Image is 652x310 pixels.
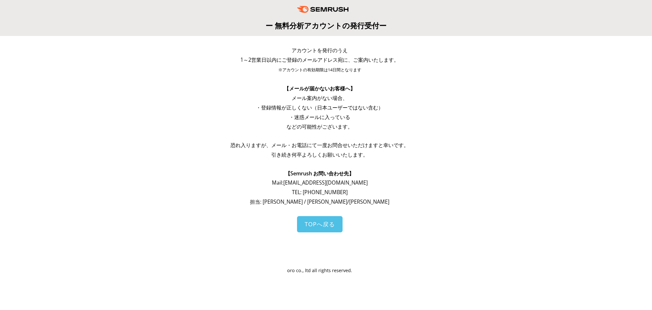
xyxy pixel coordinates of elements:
[250,198,389,205] span: 担当: [PERSON_NAME] / [PERSON_NAME]/[PERSON_NAME]
[230,142,409,149] span: 恐れ入りますが、メール・お電話にて一度お問合せいただけますと幸いです。
[289,114,350,121] span: ・迷惑メールに入っている
[240,56,399,63] span: 1～2営業日以内にご登録のメールアドレス宛に、ご案内いたします。
[278,67,361,73] span: ※アカウントの有効期限は14日間となります
[292,189,348,196] span: TEL: [PHONE_NUMBER]
[305,220,335,228] span: TOPへ戻る
[287,123,353,130] span: などの可能性がございます。
[256,104,383,111] span: ・登録情報が正しくない（日本ユーザーではない含む）
[287,267,352,273] span: oro co., ltd all rights reserved.
[272,179,368,186] span: Mail: [EMAIL_ADDRESS][DOMAIN_NAME]
[284,85,355,92] span: 【メールが届かないお客様へ】
[292,47,348,54] span: アカウントを発行のうえ
[297,216,343,232] a: TOPへ戻る
[271,151,368,158] span: 引き続き何卒よろしくお願いいたします。
[292,95,348,102] span: メール案内がない場合、
[285,170,354,177] span: 【Semrush お問い合わせ先】
[266,20,386,31] span: ー 無料分析アカウントの発行受付ー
